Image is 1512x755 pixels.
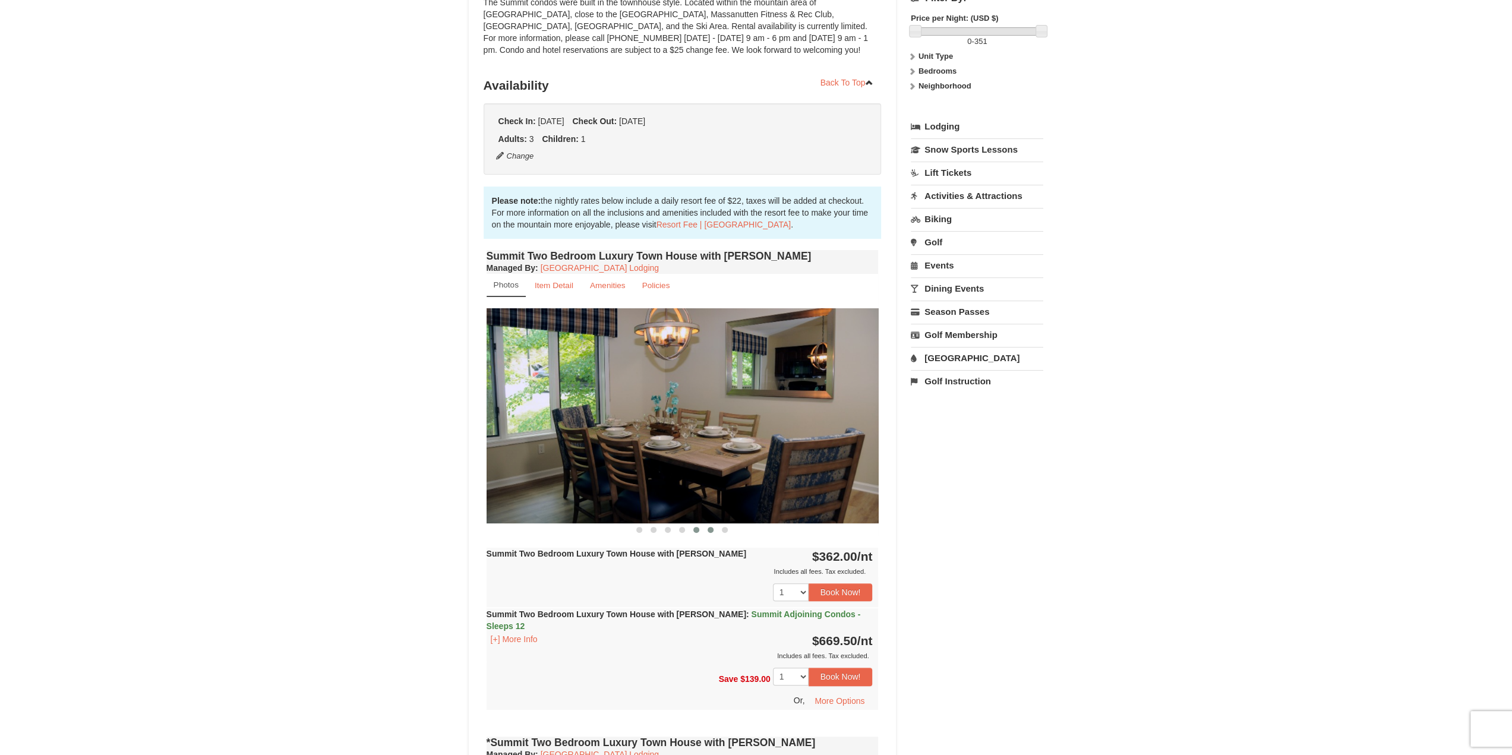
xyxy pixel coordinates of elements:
[794,695,805,705] span: Or,
[911,116,1043,137] a: Lodging
[498,134,527,144] strong: Adults:
[911,254,1043,276] a: Events
[642,281,670,290] small: Policies
[487,274,526,297] a: Photos
[918,52,953,61] strong: Unit Type
[542,134,578,144] strong: Children:
[484,187,882,239] div: the nightly rates below include a daily resort fee of $22, taxes will be added at checkout. For m...
[619,116,645,126] span: [DATE]
[911,277,1043,299] a: Dining Events
[911,138,1043,160] a: Snow Sports Lessons
[656,220,791,229] a: Resort Fee | [GEOGRAPHIC_DATA]
[495,150,535,163] button: Change
[535,281,573,290] small: Item Detail
[718,674,738,684] span: Save
[857,549,873,563] span: /nt
[812,549,873,563] strong: $362.00
[487,737,879,748] h4: *Summit Two Bedroom Luxury Town House with [PERSON_NAME]
[911,14,998,23] strong: Price per Night: (USD $)
[582,274,633,297] a: Amenities
[918,67,957,75] strong: Bedrooms
[487,250,879,262] h4: Summit Two Bedroom Luxury Town House with [PERSON_NAME]
[807,692,872,710] button: More Options
[541,263,659,273] a: [GEOGRAPHIC_DATA] Lodging
[812,634,857,647] span: $669.50
[572,116,617,126] strong: Check Out:
[967,37,971,46] span: 0
[813,74,882,91] a: Back To Top
[494,280,519,289] small: Photos
[911,347,1043,369] a: [GEOGRAPHIC_DATA]
[538,116,564,126] span: [DATE]
[487,650,873,662] div: Includes all fees. Tax excluded.
[974,37,987,46] span: 351
[857,634,873,647] span: /nt
[911,324,1043,346] a: Golf Membership
[487,263,538,273] strong: :
[590,281,626,290] small: Amenities
[527,274,581,297] a: Item Detail
[809,668,873,685] button: Book Now!
[911,208,1043,230] a: Biking
[911,370,1043,392] a: Golf Instruction
[911,185,1043,207] a: Activities & Attractions
[492,196,541,206] strong: Please note:
[487,633,542,646] button: [+] More Info
[911,36,1043,48] label: -
[581,134,586,144] span: 1
[911,231,1043,253] a: Golf
[529,134,534,144] span: 3
[911,162,1043,184] a: Lift Tickets
[634,274,677,297] a: Policies
[487,609,861,631] strong: Summit Two Bedroom Luxury Town House with [PERSON_NAME]
[487,263,535,273] span: Managed By
[487,308,879,523] img: 18876286-206-01cdcc69.png
[746,609,749,619] span: :
[487,549,746,558] strong: Summit Two Bedroom Luxury Town House with [PERSON_NAME]
[911,301,1043,323] a: Season Passes
[484,74,882,97] h3: Availability
[487,566,873,577] div: Includes all fees. Tax excluded.
[740,674,771,684] span: $139.00
[498,116,536,126] strong: Check In:
[809,583,873,601] button: Book Now!
[918,81,971,90] strong: Neighborhood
